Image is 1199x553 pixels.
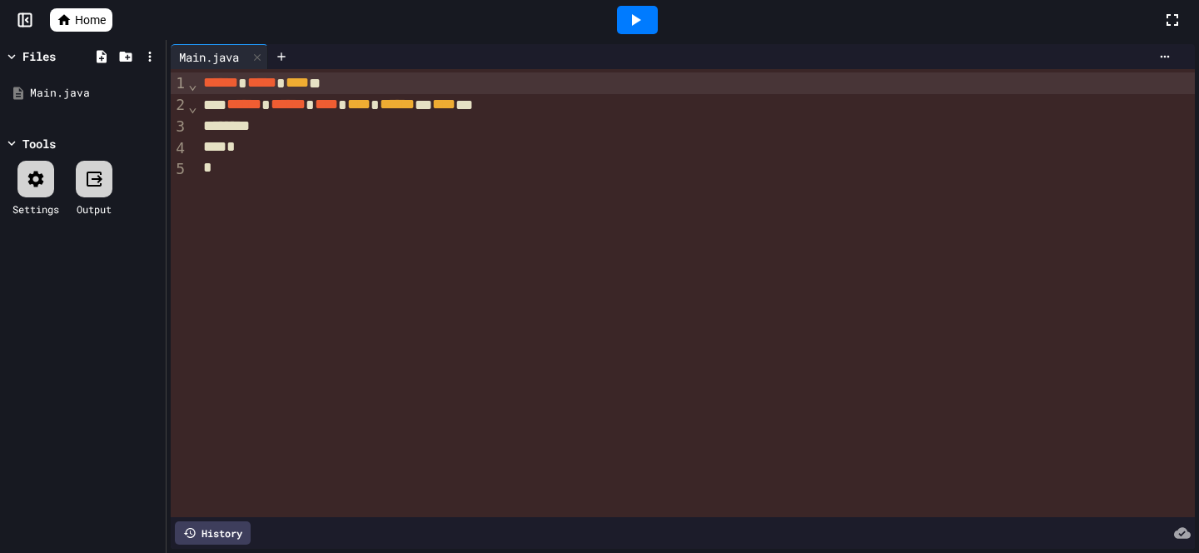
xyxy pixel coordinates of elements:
[1061,414,1182,485] iframe: chat widget
[171,94,187,116] div: 2
[187,97,198,115] span: Fold line
[22,135,56,152] div: Tools
[175,521,251,545] div: History
[171,72,187,94] div: 1
[50,8,112,32] a: Home
[171,116,187,137] div: 3
[77,202,112,217] div: Output
[1129,486,1182,536] iframe: chat widget
[12,202,59,217] div: Settings
[171,158,187,179] div: 5
[30,85,160,102] div: Main.java
[187,75,198,92] span: Fold line
[171,137,187,158] div: 4
[75,12,106,28] span: Home
[171,44,268,69] div: Main.java
[171,48,247,66] div: Main.java
[22,47,56,65] div: Files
